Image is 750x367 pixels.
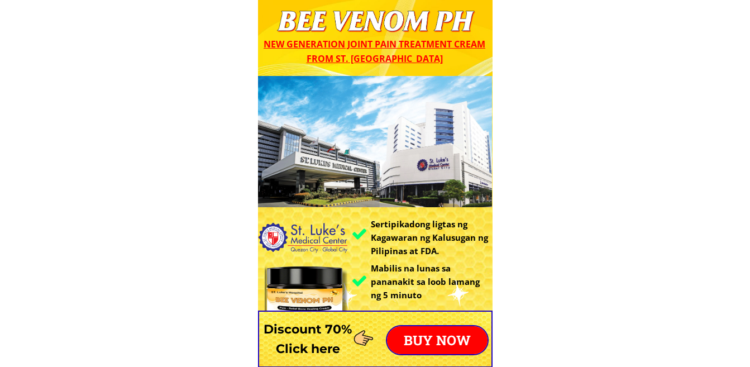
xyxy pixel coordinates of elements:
[371,217,495,258] h3: Sertipikadong ligtas ng Kagawaran ng Kalusugan ng Pilipinas at FDA.
[387,326,488,354] p: BUY NOW
[371,308,492,349] h3: Napakabisa, walang nasusunog, walang side effect
[371,261,489,302] h3: Mabilis na lunas sa pananakit sa loob lamang ng 5 minuto
[264,38,485,65] span: New generation joint pain treatment cream from St. [GEOGRAPHIC_DATA]
[258,320,358,359] h3: Discount 70% Click here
